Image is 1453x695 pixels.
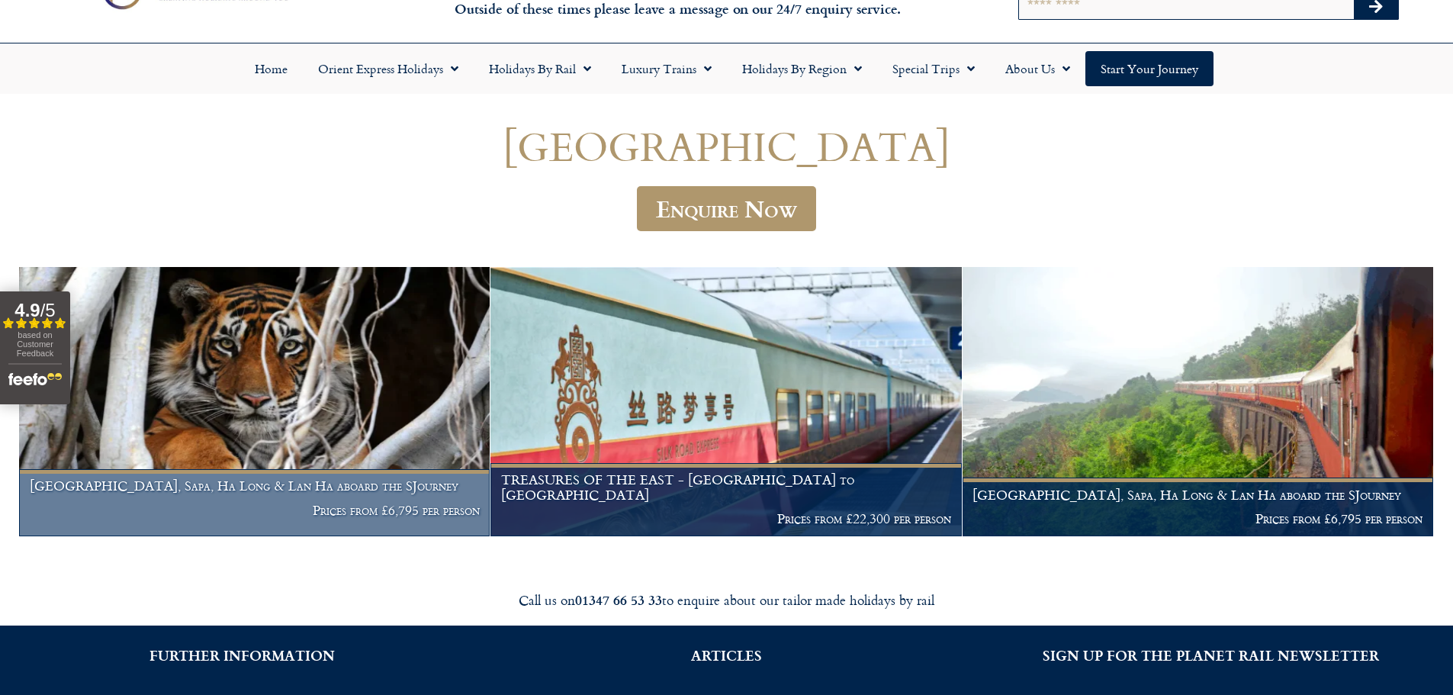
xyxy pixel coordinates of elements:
[30,503,480,518] p: Prices from £6,795 per person
[303,51,474,86] a: Orient Express Holidays
[972,487,1422,503] h1: [GEOGRAPHIC_DATA], Sapa, Ha Long & Lan Ha aboard the SJourney
[300,591,1154,609] div: Call us on to enquire about our tailor made holidays by rail
[239,51,303,86] a: Home
[990,51,1085,86] a: About Us
[8,51,1445,86] nav: Menu
[963,267,1434,537] a: [GEOGRAPHIC_DATA], Sapa, Ha Long & Lan Ha aboard the SJourney Prices from £6,795 per person
[501,472,951,502] h1: TREASURES OF THE EAST - [GEOGRAPHIC_DATA] to [GEOGRAPHIC_DATA]
[1085,51,1214,86] a: Start your Journey
[877,51,990,86] a: Special Trips
[972,511,1422,526] p: Prices from £6,795 per person
[637,186,816,231] a: Enquire Now
[507,648,946,662] h2: ARTICLES
[606,51,727,86] a: Luxury Trains
[269,124,1185,169] h1: [GEOGRAPHIC_DATA]
[992,648,1430,662] h2: SIGN UP FOR THE PLANET RAIL NEWSLETTER
[19,267,490,537] a: [GEOGRAPHIC_DATA], Sapa, Ha Long & Lan Ha aboard the SJourney Prices from £6,795 per person
[727,51,877,86] a: Holidays by Region
[575,590,662,610] strong: 01347 66 53 33
[474,51,606,86] a: Holidays by Rail
[23,648,461,662] h2: FURTHER INFORMATION
[30,478,480,494] h1: [GEOGRAPHIC_DATA], Sapa, Ha Long & Lan Ha aboard the SJourney
[490,267,962,537] a: TREASURES OF THE EAST - [GEOGRAPHIC_DATA] to [GEOGRAPHIC_DATA] Prices from £22,300 per person
[501,511,951,526] p: Prices from £22,300 per person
